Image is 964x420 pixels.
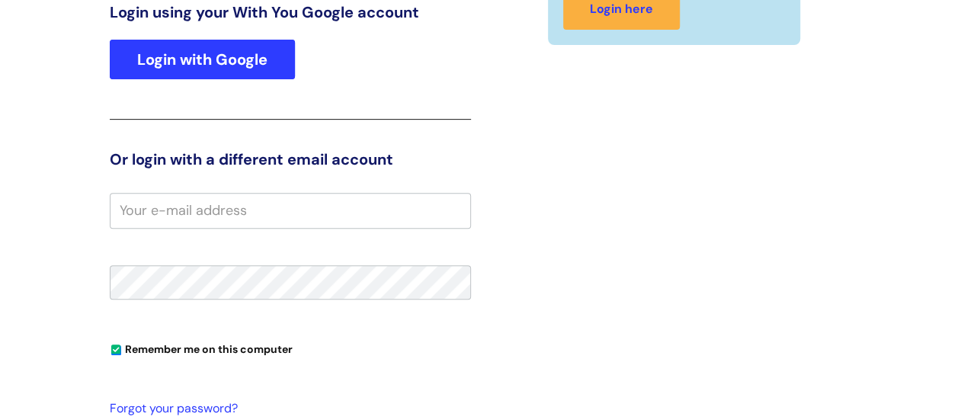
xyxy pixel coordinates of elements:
label: Remember me on this computer [110,339,293,356]
a: Forgot your password? [110,398,463,420]
h3: Login using your With You Google account [110,3,471,21]
input: Remember me on this computer [111,345,121,355]
h3: Or login with a different email account [110,150,471,168]
div: You can uncheck this option if you're logging in from a shared device [110,336,471,361]
input: Your e-mail address [110,193,471,228]
a: Login with Google [110,40,295,79]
